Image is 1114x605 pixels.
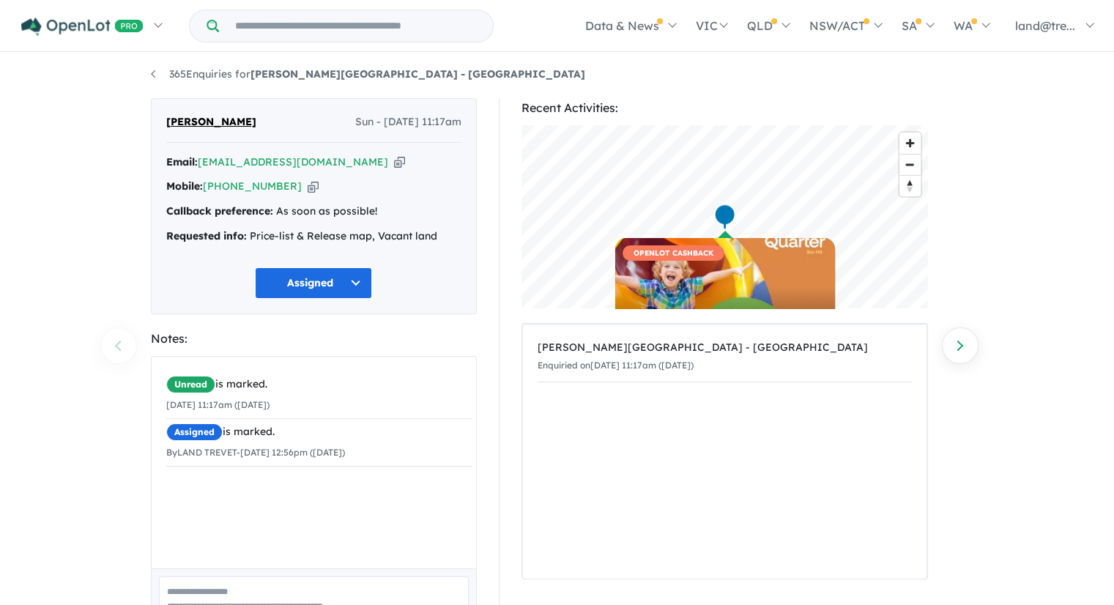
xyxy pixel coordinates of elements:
[521,98,928,118] div: Recent Activities:
[21,18,144,36] img: Openlot PRO Logo White
[538,339,912,357] div: [PERSON_NAME][GEOGRAPHIC_DATA] - [GEOGRAPHIC_DATA]
[250,67,585,81] strong: [PERSON_NAME][GEOGRAPHIC_DATA] - [GEOGRAPHIC_DATA]
[151,329,477,349] div: Notes:
[198,155,388,168] a: [EMAIL_ADDRESS][DOMAIN_NAME]
[166,447,345,458] small: By LAND TREVET - [DATE] 12:56pm ([DATE])
[166,155,198,168] strong: Email:
[166,228,461,245] div: Price-list & Release map, Vacant land
[521,125,928,308] canvas: Map
[899,133,921,154] button: Zoom in
[713,204,735,231] div: Map marker
[166,204,273,218] strong: Callback preference:
[899,154,921,175] button: Zoom out
[899,155,921,175] span: Zoom out
[166,423,223,441] span: Assigned
[166,179,203,193] strong: Mobile:
[255,267,372,299] button: Assigned
[1015,18,1075,33] span: land@tre...
[166,114,256,131] span: [PERSON_NAME]
[899,176,921,196] span: Reset bearing to north
[166,376,215,393] span: Unread
[615,238,835,348] a: OPENLOT CASHBACK
[623,245,724,261] span: OPENLOT CASHBACK
[166,229,247,242] strong: Requested info:
[166,423,472,441] div: is marked.
[166,376,472,393] div: is marked.
[308,179,319,194] button: Copy
[394,155,405,170] button: Copy
[222,10,490,42] input: Try estate name, suburb, builder or developer
[538,360,694,371] small: Enquiried on [DATE] 11:17am ([DATE])
[166,203,461,220] div: As soon as possible!
[166,399,270,410] small: [DATE] 11:17am ([DATE])
[355,114,461,131] span: Sun - [DATE] 11:17am
[899,175,921,196] button: Reset bearing to north
[538,332,912,382] a: [PERSON_NAME][GEOGRAPHIC_DATA] - [GEOGRAPHIC_DATA]Enquiried on[DATE] 11:17am ([DATE])
[203,179,302,193] a: [PHONE_NUMBER]
[151,67,585,81] a: 365Enquiries for[PERSON_NAME][GEOGRAPHIC_DATA] - [GEOGRAPHIC_DATA]
[151,66,964,83] nav: breadcrumb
